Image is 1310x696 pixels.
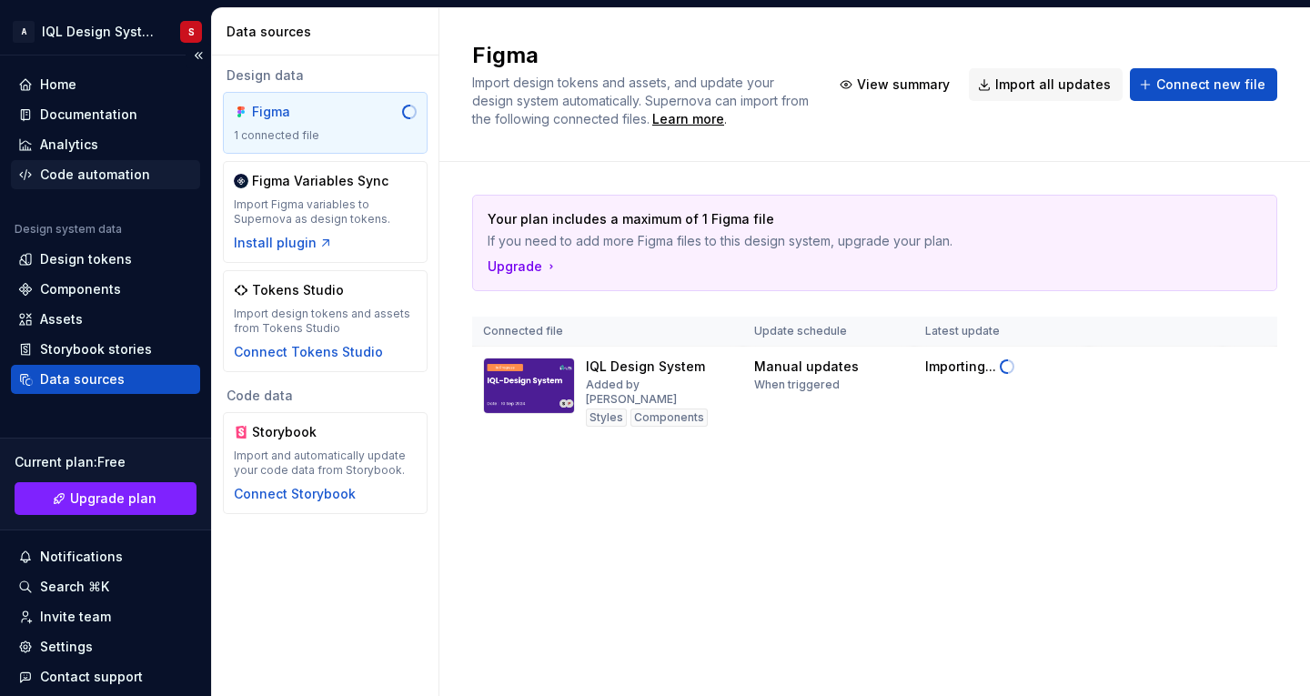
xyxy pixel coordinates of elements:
[743,317,914,347] th: Update schedule
[40,578,109,596] div: Search ⌘K
[234,197,417,227] div: Import Figma variables to Supernova as design tokens.
[11,335,200,364] a: Storybook stories
[472,75,812,126] span: Import design tokens and assets, and update your design system automatically. Supernova can impor...
[40,166,150,184] div: Code automation
[227,23,431,41] div: Data sources
[42,23,158,41] div: IQL Design System
[188,25,195,39] div: S
[234,234,333,252] button: Install plugin
[652,110,724,128] a: Learn more
[15,222,122,237] div: Design system data
[234,128,417,143] div: 1 connected file
[586,358,705,376] div: IQL Design System
[995,76,1111,94] span: Import all updates
[234,307,417,336] div: Import design tokens and assets from Tokens Studio
[11,275,200,304] a: Components
[586,409,627,427] div: Styles
[11,305,200,334] a: Assets
[223,161,428,263] a: Figma Variables SyncImport Figma variables to Supernova as design tokens.Install plugin
[472,41,809,70] h2: Figma
[40,638,93,656] div: Settings
[914,317,1089,347] th: Latest update
[11,662,200,691] button: Contact support
[11,70,200,99] a: Home
[4,12,207,51] button: AIQL Design SystemS
[40,608,111,626] div: Invite team
[831,68,962,101] button: View summary
[11,632,200,661] a: Settings
[586,378,732,407] div: Added by [PERSON_NAME]
[754,358,859,376] div: Manual updates
[252,103,339,121] div: Figma
[40,76,76,94] div: Home
[223,412,428,514] a: StorybookImport and automatically update your code data from Storybook.Connect Storybook
[488,257,559,276] button: Upgrade
[650,113,727,126] span: .
[223,387,428,405] div: Code data
[234,485,356,503] button: Connect Storybook
[40,280,121,298] div: Components
[754,378,840,392] div: When triggered
[252,172,388,190] div: Figma Variables Sync
[40,136,98,154] div: Analytics
[925,358,996,376] div: Importing...
[488,210,1134,228] p: Your plan includes a maximum of 1 Figma file
[223,66,428,85] div: Design data
[15,482,196,515] button: Upgrade plan
[40,106,137,124] div: Documentation
[11,160,200,189] a: Code automation
[252,423,339,441] div: Storybook
[40,370,125,388] div: Data sources
[1156,76,1265,94] span: Connect new file
[186,43,211,68] button: Collapse sidebar
[252,281,344,299] div: Tokens Studio
[630,409,708,427] div: Components
[70,489,156,508] span: Upgrade plan
[11,572,200,601] button: Search ⌘K
[234,449,417,478] div: Import and automatically update your code data from Storybook.
[40,668,143,686] div: Contact support
[40,548,123,566] div: Notifications
[234,343,383,361] button: Connect Tokens Studio
[40,250,132,268] div: Design tokens
[11,542,200,571] button: Notifications
[11,602,200,631] a: Invite team
[40,340,152,358] div: Storybook stories
[11,245,200,274] a: Design tokens
[472,317,743,347] th: Connected file
[11,100,200,129] a: Documentation
[40,310,83,328] div: Assets
[1130,68,1277,101] button: Connect new file
[223,92,428,154] a: Figma1 connected file
[15,453,196,471] div: Current plan : Free
[13,21,35,43] div: A
[857,76,950,94] span: View summary
[969,68,1123,101] button: Import all updates
[488,232,1134,250] p: If you need to add more Figma files to this design system, upgrade your plan.
[223,270,428,372] a: Tokens StudioImport design tokens and assets from Tokens StudioConnect Tokens Studio
[11,365,200,394] a: Data sources
[11,130,200,159] a: Analytics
